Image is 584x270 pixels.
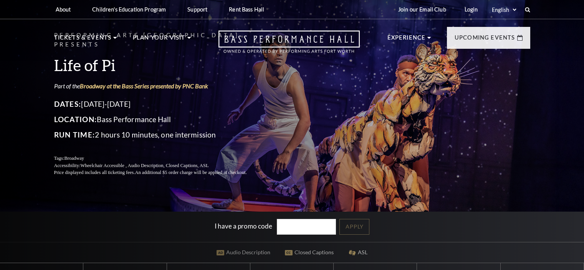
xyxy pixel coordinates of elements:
h3: Life of Pi [54,55,265,75]
span: Wheelchair Accessible , Audio Description, Closed Captions, ASL [80,163,208,168]
p: Support [187,6,207,13]
p: Accessibility: [54,162,265,169]
span: Dates: [54,99,81,108]
p: Price displayed includes all ticketing fees. [54,169,265,176]
p: Bass Performance Hall [54,113,265,126]
p: Upcoming Events [455,33,515,47]
p: Tags: [54,155,265,162]
p: About [56,6,71,13]
span: Run Time: [54,130,95,139]
p: Children's Education Program [92,6,166,13]
a: Broadway at the Bass Series presented by PNC Bank [80,82,208,89]
p: Part of the [54,82,265,90]
span: Broadway [64,156,84,161]
span: Location: [54,115,97,124]
p: Tickets & Events [54,33,112,47]
p: 2 hours 10 minutes, one intermission [54,129,265,141]
p: [DATE]-[DATE] [54,98,265,110]
label: I have a promo code [215,222,272,230]
select: Select: [490,6,518,13]
p: Experience [387,33,426,47]
p: Plan Your Visit [133,33,185,47]
span: An additional $5 order charge will be applied at checkout. [135,170,247,175]
p: Rent Bass Hall [229,6,264,13]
